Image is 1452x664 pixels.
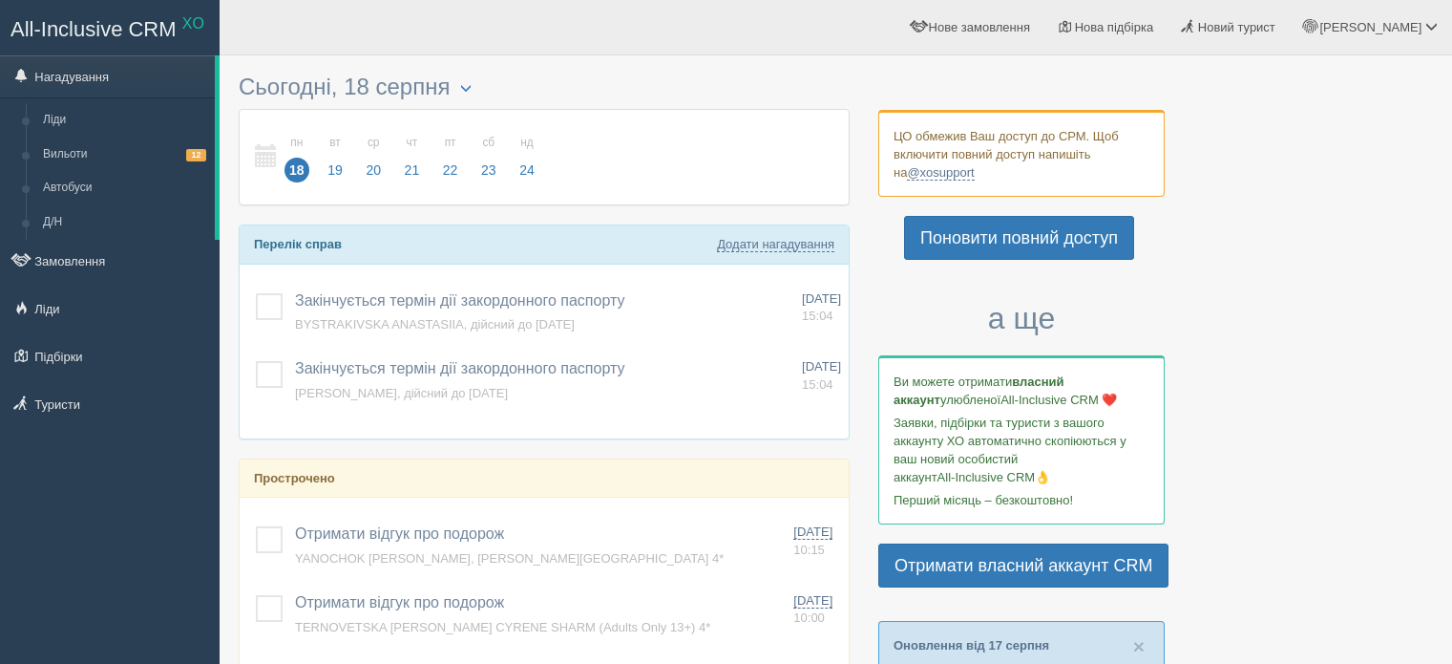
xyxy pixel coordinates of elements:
span: 20 [361,158,386,182]
span: [DATE] [802,291,841,306]
a: Ліди [34,103,215,138]
small: пн [284,135,309,151]
h3: Сьогодні, 18 серпня [239,75,850,99]
a: нд 24 [509,124,540,190]
span: All-Inclusive CRM ❤️ [1000,393,1117,407]
small: сб [476,135,501,151]
small: пт [438,135,463,151]
a: пт 22 [432,124,469,190]
span: Новий турист [1198,20,1275,34]
a: Отримати власний аккаунт CRM [878,544,1168,588]
a: @xosupport [907,165,974,181]
a: Закінчується термін дії закордонного паспорту [295,292,624,309]
a: Закінчується термін дії закордонного паспорту [295,360,624,376]
a: Поновити повний доступ [904,216,1134,260]
span: [DATE] [793,593,832,609]
a: чт 21 [394,124,431,190]
a: YANOCHOK [PERSON_NAME], [PERSON_NAME][GEOGRAPHIC_DATA] 4* [295,551,724,566]
a: [PERSON_NAME], дійсний до [DATE] [295,386,508,400]
span: Нова підбірка [1075,20,1154,34]
b: власний аккаунт [894,375,1064,407]
a: [DATE] 10:15 [793,524,841,559]
span: 15:04 [802,309,833,323]
span: × [1133,635,1145,657]
span: 15:04 [802,377,833,392]
button: Close [1133,636,1145,656]
b: Перелік справ [254,237,342,251]
span: 23 [476,158,501,182]
a: Отримати відгук про подорож [295,525,504,542]
a: [DATE] 10:00 [793,592,841,628]
span: Нове замовлення [929,20,1030,34]
span: 18 [284,158,309,182]
p: Ви можете отримати улюбленої [894,373,1149,409]
span: 22 [438,158,463,182]
span: 12 [186,149,206,161]
a: ср 20 [355,124,391,190]
p: Перший місяць – безкоштовно! [894,491,1149,509]
span: 10:00 [793,610,825,625]
a: сб 23 [471,124,507,190]
a: All-Inclusive CRM XO [1,1,219,54]
small: нд [515,135,539,151]
a: Отримати відгук про подорож [295,594,504,610]
span: [DATE] [802,359,841,374]
small: вт [323,135,347,151]
span: 10:15 [793,543,825,557]
a: Вильоти12 [34,138,215,172]
a: [DATE] 15:04 [802,358,841,394]
b: Прострочено [254,471,335,485]
small: ср [361,135,386,151]
a: [DATE] 15:04 [802,290,841,326]
small: чт [400,135,425,151]
a: Оновлення від 17 серпня [894,638,1049,653]
a: пн 18 [279,124,315,190]
span: 19 [323,158,347,182]
span: All-Inclusive CRM👌 [937,470,1051,484]
a: BYSTRAKIVSKA ANASTASIIA, дійсний до [DATE] [295,317,575,332]
span: [DATE] [793,525,832,540]
span: 21 [400,158,425,182]
a: вт 19 [317,124,353,190]
a: Д/Н [34,205,215,240]
h3: а ще [878,302,1165,335]
span: 24 [515,158,539,182]
p: Заявки, підбірки та туристи з вашого аккаунту ХО автоматично скопіюються у ваш новий особистий ак... [894,414,1149,486]
span: All-Inclusive CRM [11,17,177,41]
a: TERNOVETSKA [PERSON_NAME] CYRENE SHARM (Adults Only 13+) 4* [295,620,710,634]
a: Додати нагадування [717,237,834,252]
sup: XO [182,15,204,32]
span: [PERSON_NAME] [1319,20,1421,34]
a: Автобуси [34,171,215,205]
div: ЦО обмежив Ваш доступ до СРМ. Щоб включити повний доступ напишіть на [878,110,1165,197]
